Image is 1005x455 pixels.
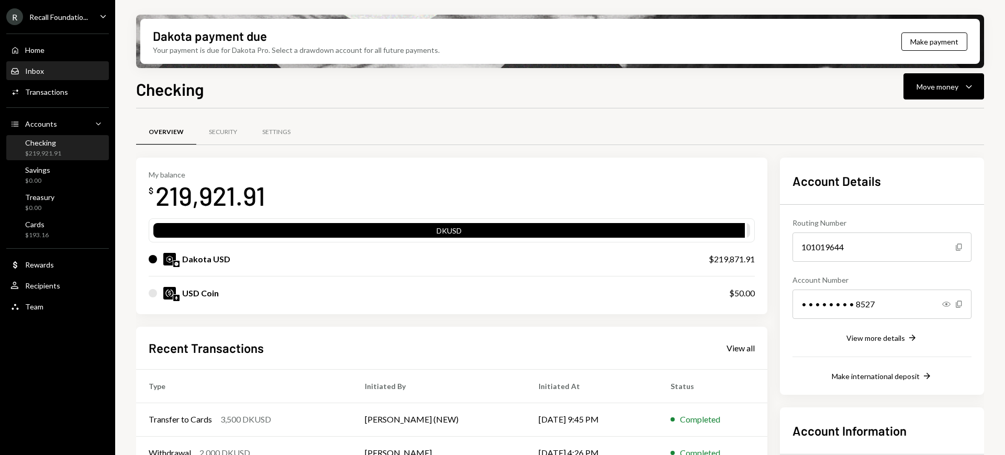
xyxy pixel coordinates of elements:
div: Recall Foundatio... [29,13,88,21]
div: Home [25,46,44,54]
div: Completed [680,413,720,426]
div: Inbox [25,66,44,75]
div: Overview [149,128,184,137]
h2: Account Details [792,172,971,190]
div: Account Number [792,274,971,285]
div: USD Coin [182,287,219,299]
td: [PERSON_NAME] (NEW) [352,403,526,436]
button: Make payment [901,32,967,51]
div: Savings [25,165,50,174]
div: View more details [846,334,905,342]
a: Treasury$0.00 [6,190,109,215]
img: base-mainnet [173,261,180,267]
div: Dakota USD [182,253,230,265]
div: $193.16 [25,231,49,240]
div: Your payment is due for Dakota Pro. Select a drawdown account for all future payments. [153,45,440,56]
div: Transactions [25,87,68,96]
img: ethereum-mainnet [173,295,180,301]
div: Move money [917,81,958,92]
div: $50.00 [729,287,755,299]
img: DKUSD [163,253,176,265]
div: Dakota payment due [153,27,267,45]
th: Type [136,369,352,403]
a: View all [727,342,755,353]
a: Transactions [6,82,109,101]
div: Settings [262,128,291,137]
div: View all [727,343,755,353]
div: Make international deposit [832,372,920,381]
button: Make international deposit [832,371,932,382]
div: $0.00 [25,204,54,213]
div: Checking [25,138,61,147]
div: Transfer to Cards [149,413,212,426]
div: 219,921.91 [155,179,265,212]
div: $0.00 [25,176,50,185]
th: Status [658,369,767,403]
button: View more details [846,332,918,344]
a: Cards$193.16 [6,217,109,242]
h2: Recent Transactions [149,339,264,357]
div: Accounts [25,119,57,128]
div: 3,500 DKUSD [220,413,271,426]
a: Checking$219,921.91 [6,135,109,160]
div: Routing Number [792,217,971,228]
button: Move money [903,73,984,99]
div: Treasury [25,193,54,202]
div: Rewards [25,260,54,269]
a: Inbox [6,61,109,80]
div: Team [25,302,43,311]
div: Security [209,128,237,137]
img: USDC [163,287,176,299]
div: $219,921.91 [25,149,61,158]
div: DKUSD [153,225,745,240]
div: • • • • • • • • 8527 [792,290,971,319]
a: Accounts [6,114,109,133]
h1: Checking [136,79,204,99]
div: My balance [149,170,265,179]
h2: Account Information [792,422,971,439]
a: Overview [136,119,196,146]
td: [DATE] 9:45 PM [526,403,658,436]
a: Recipients [6,276,109,295]
div: Cards [25,220,49,229]
a: Security [196,119,250,146]
div: Recipients [25,281,60,290]
a: Settings [250,119,303,146]
a: Rewards [6,255,109,274]
div: $ [149,185,153,196]
div: R [6,8,23,25]
th: Initiated At [526,369,658,403]
a: Home [6,40,109,59]
div: 101019644 [792,232,971,262]
th: Initiated By [352,369,526,403]
a: Team [6,297,109,316]
a: Savings$0.00 [6,162,109,187]
div: $219,871.91 [709,253,755,265]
